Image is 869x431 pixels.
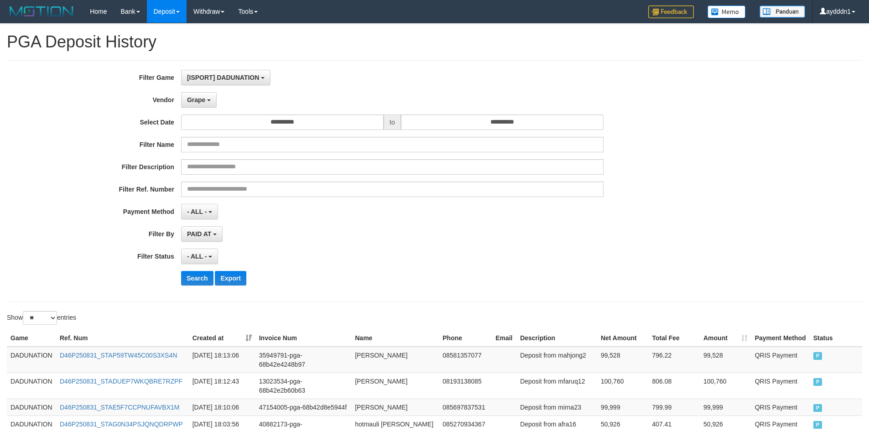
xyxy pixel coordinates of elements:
[181,92,217,108] button: Grape
[813,404,822,412] span: PAID
[255,399,352,415] td: 47154005-pga-68b42d8e5944f
[516,330,597,347] th: Description
[255,373,352,399] td: 13023534-pga-68b42e2b60b63
[439,373,492,399] td: 08193138085
[700,347,751,373] td: 99,528
[189,399,255,415] td: [DATE] 18:10:06
[597,399,649,415] td: 99,999
[189,373,255,399] td: [DATE] 18:12:43
[516,347,597,373] td: Deposit from mahjong2
[439,399,492,415] td: 085697837531
[751,373,810,399] td: QRIS Payment
[810,330,862,347] th: Status
[351,399,439,415] td: [PERSON_NAME]
[648,5,694,18] img: Feedback.jpg
[56,330,189,347] th: Ref. Num
[516,399,597,415] td: Deposit from mirna23
[751,347,810,373] td: QRIS Payment
[439,347,492,373] td: 08581357077
[181,70,271,85] button: [ISPORT] DADUNATION
[351,347,439,373] td: [PERSON_NAME]
[187,253,207,260] span: - ALL -
[255,330,352,347] th: Invoice Num
[255,347,352,373] td: 35949791-pga-68b42e4248b97
[648,330,700,347] th: Total Fee
[187,230,211,238] span: PAID AT
[60,352,177,359] a: D46P250831_STAP59TW45C00S3XS4N
[597,330,649,347] th: Net Amount
[351,330,439,347] th: Name
[60,378,182,385] a: D46P250831_STADUEP7WKQBRE7RZPF
[648,399,700,415] td: 799.99
[813,421,822,429] span: PAID
[351,373,439,399] td: [PERSON_NAME]
[187,208,207,215] span: - ALL -
[700,399,751,415] td: 99,999
[751,330,810,347] th: Payment Method
[181,249,218,264] button: - ALL -
[597,373,649,399] td: 100,760
[439,330,492,347] th: Phone
[648,373,700,399] td: 806.08
[7,33,862,51] h1: PGA Deposit History
[187,74,259,81] span: [ISPORT] DADUNATION
[384,114,401,130] span: to
[181,204,218,219] button: - ALL -
[760,5,805,18] img: panduan.png
[813,352,822,360] span: PAID
[813,378,822,386] span: PAID
[60,421,183,428] a: D46P250831_STAG0N34PSJQNQDRPWP
[7,347,56,373] td: DADUNATION
[597,347,649,373] td: 99,528
[700,330,751,347] th: Amount: activate to sort column ascending
[215,271,246,286] button: Export
[189,347,255,373] td: [DATE] 18:13:06
[189,330,255,347] th: Created at: activate to sort column ascending
[7,311,76,325] label: Show entries
[7,373,56,399] td: DADUNATION
[181,226,223,242] button: PAID AT
[60,404,180,411] a: D46P250831_STAE5F7CCPNUFAVBX1M
[516,373,597,399] td: Deposit from mfaruq12
[187,96,205,104] span: Grape
[648,347,700,373] td: 796.22
[181,271,213,286] button: Search
[492,330,516,347] th: Email
[700,373,751,399] td: 100,760
[708,5,746,18] img: Button%20Memo.svg
[23,311,57,325] select: Showentries
[751,399,810,415] td: QRIS Payment
[7,5,76,18] img: MOTION_logo.png
[7,330,56,347] th: Game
